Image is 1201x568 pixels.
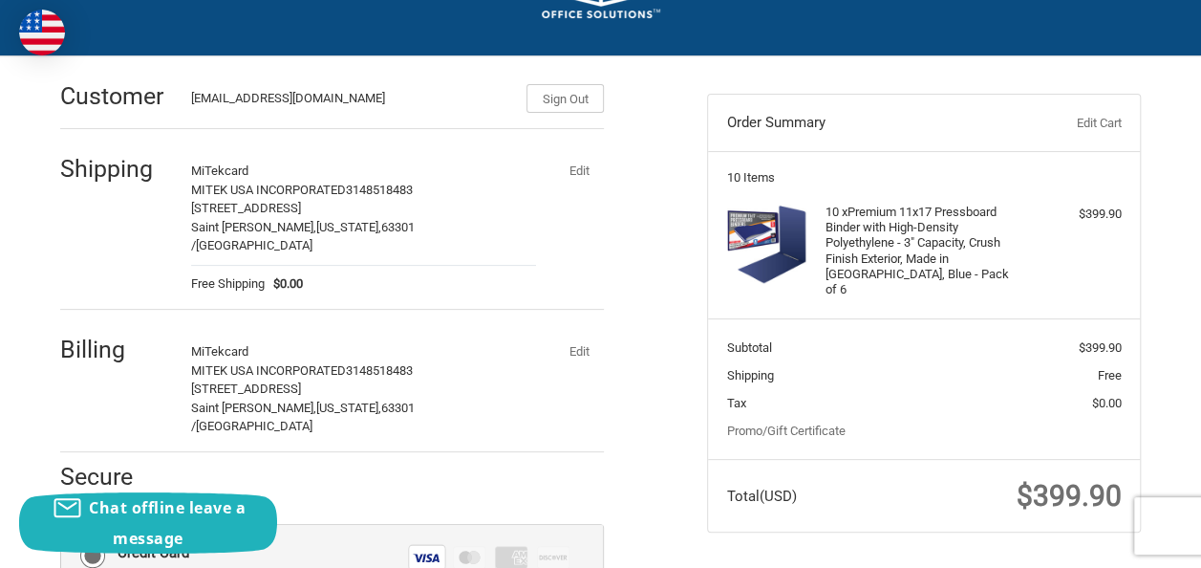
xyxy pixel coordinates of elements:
h2: Secure Payment [60,462,187,522]
span: MiTek [191,344,225,359]
span: 3148518483 [346,183,413,197]
span: [US_STATE], [316,220,381,234]
h2: Billing [60,335,172,364]
img: duty and tax information for United States [19,10,65,55]
span: Saint [PERSON_NAME], [191,220,316,234]
div: [EMAIL_ADDRESS][DOMAIN_NAME] [191,89,508,113]
span: $399.90 [1017,479,1122,513]
span: 3148518483 [346,363,413,378]
span: [STREET_ADDRESS] [191,201,301,215]
span: Tax [727,396,746,410]
a: Edit Cart [997,114,1121,133]
span: card [225,344,248,359]
span: $399.90 [1079,340,1122,355]
span: Subtotal [727,340,772,355]
h3: 10 Items [727,170,1122,186]
span: Free Shipping [191,274,265,294]
button: Edit [554,338,604,364]
span: MITEK USA INCORPORATED [191,183,346,197]
button: Edit [554,157,604,184]
span: [US_STATE], [316,401,381,415]
h2: Shipping [60,154,172,184]
h4: 10 x Premium 11x17 Pressboard Binder with High-Density Polyethylene - 3" Capacity, Crush Finish E... [826,205,1019,298]
span: card [225,164,248,178]
span: [GEOGRAPHIC_DATA] [196,238,312,252]
span: $0.00 [1092,396,1122,410]
span: [STREET_ADDRESS] [191,382,301,396]
span: [GEOGRAPHIC_DATA] [196,419,312,433]
button: Chat offline leave a message [19,492,277,554]
div: $399.90 [1022,205,1121,224]
span: MITEK USA INCORPORATED [191,363,346,378]
button: Sign Out [526,84,604,113]
h3: Order Summary [727,114,997,133]
a: Promo/Gift Certificate [727,424,846,438]
span: Saint [PERSON_NAME], [191,401,316,415]
span: Total (USD) [727,488,797,505]
span: Chat offline leave a message [89,497,246,549]
span: $0.00 [265,274,304,294]
span: Free [1098,368,1122,382]
h2: Customer [60,81,172,111]
span: Shipping [727,368,774,382]
span: MiTek [191,164,225,178]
